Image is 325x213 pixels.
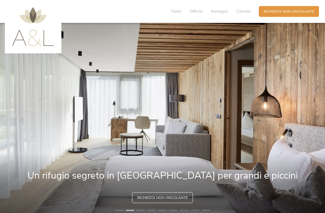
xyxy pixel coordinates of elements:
span: Camere [236,8,250,14]
span: Offerte [190,8,203,14]
span: Hotel [171,8,181,14]
img: AMONTI & LUNARIS Wellnessresort [12,7,54,46]
span: Richiesta non vincolante [137,195,188,200]
span: Immagini [211,8,228,14]
span: Richiesta non vincolante [264,9,314,14]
